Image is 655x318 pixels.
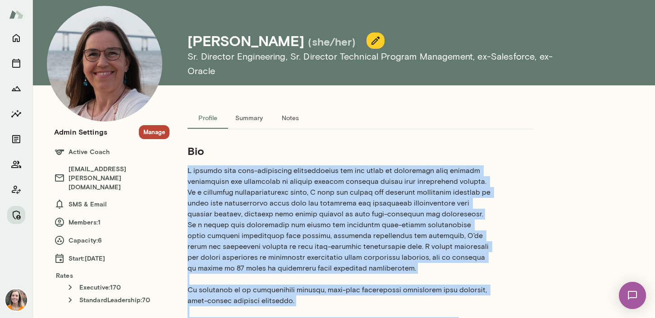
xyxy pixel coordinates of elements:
[54,146,169,157] h6: Active Coach
[54,164,169,192] h6: [EMAIL_ADDRESS][PERSON_NAME][DOMAIN_NAME]
[54,235,169,246] h6: Capacity: 6
[7,206,25,224] button: Manage
[65,295,169,305] h6: StandardLeadership : 70
[7,79,25,98] button: Growth Plan
[47,6,162,122] img: Renate Stoiber
[188,49,577,78] h6: Sr. Director Engineering, Sr. Director Technical Program Management , ex-Salesforce, ex-Oracle
[54,271,169,280] h6: Rates
[270,107,311,129] button: Notes
[7,130,25,148] button: Documents
[7,155,25,173] button: Members
[54,126,107,137] h6: Admin Settings
[54,253,169,264] h6: Start: [DATE]
[7,105,25,123] button: Insights
[65,282,169,293] h6: Executive : 170
[188,144,490,158] h5: Bio
[7,54,25,72] button: Sessions
[139,125,169,139] button: Manage
[54,199,169,210] h6: SMS & Email
[7,29,25,47] button: Home
[7,181,25,199] button: Client app
[5,289,27,311] img: Carrie Kelly
[308,34,356,49] h5: (she/her)
[188,107,228,129] button: Profile
[188,32,304,49] h4: [PERSON_NAME]
[9,6,23,23] img: Mento
[228,107,270,129] button: Summary
[54,217,169,228] h6: Members: 1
